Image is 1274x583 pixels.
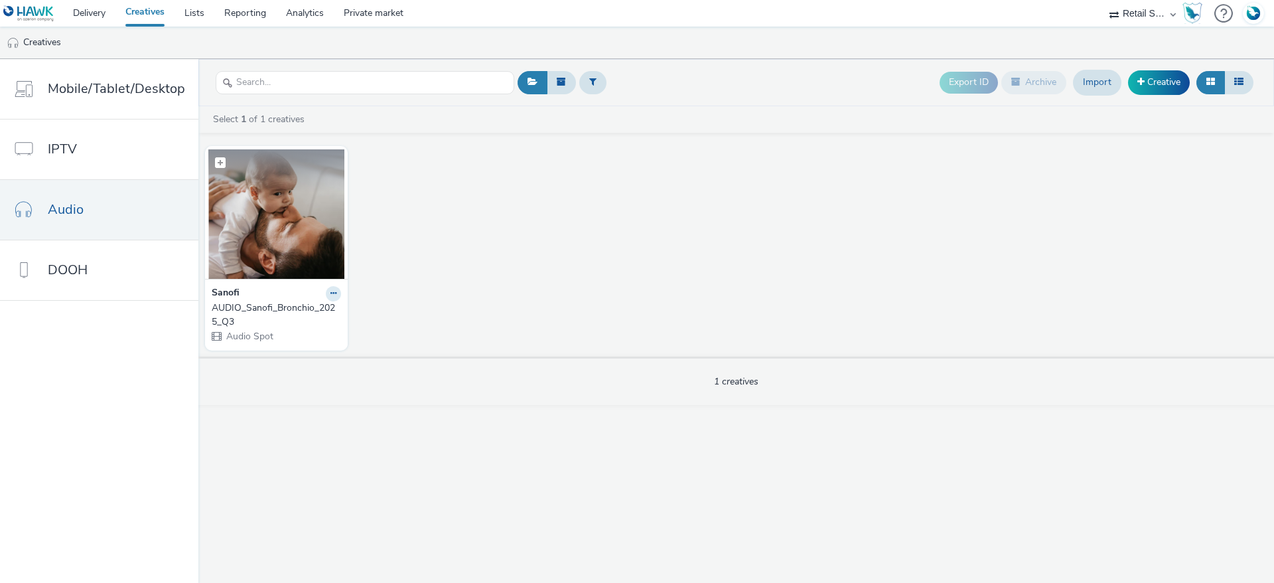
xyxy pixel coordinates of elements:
img: Hawk Academy [1182,3,1202,24]
span: DOOH [48,260,88,280]
strong: 1 [241,113,246,125]
img: audio [7,37,20,50]
div: AUDIO_Sanofi_Bronchio_2025_Q3 [212,301,336,329]
a: Creative [1128,70,1190,94]
a: AUDIO_Sanofi_Bronchio_2025_Q3 [212,301,341,329]
strong: Sanofi [212,286,240,301]
span: Audio Spot [225,330,273,343]
button: Export ID [940,72,998,93]
img: undefined Logo [3,5,54,22]
a: Hawk Academy [1182,3,1208,24]
span: Audio [48,200,84,219]
img: Account FR [1243,3,1263,23]
button: Table [1224,71,1253,94]
button: Grid [1196,71,1225,94]
span: IPTV [48,139,77,159]
input: Search... [216,71,514,94]
a: Import [1073,70,1121,95]
span: 1 creatives [714,375,758,388]
button: Archive [1001,71,1066,94]
a: Select of 1 creatives [212,113,310,125]
span: Mobile/Tablet/Desktop [48,79,185,98]
img: AUDIO_Sanofi_Bronchio_2025_Q3 visual [208,149,344,279]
